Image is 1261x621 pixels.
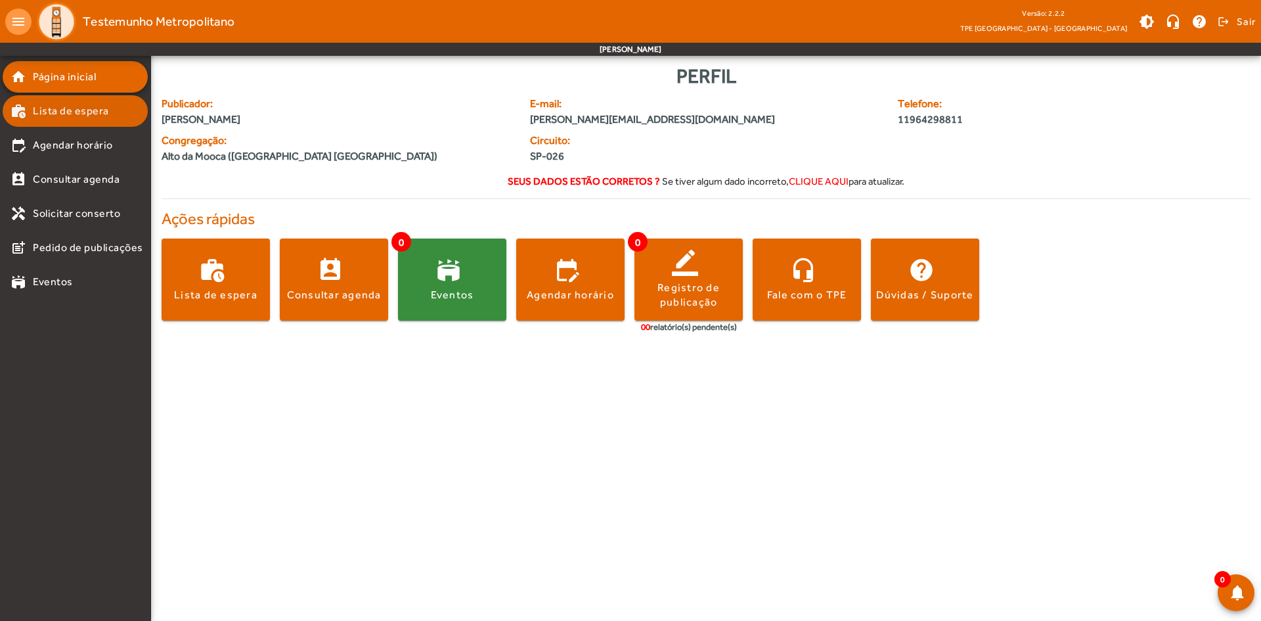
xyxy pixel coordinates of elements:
span: Testemunho Metropolitano [83,11,234,32]
button: Fale com o TPE [753,239,861,321]
span: clique aqui [789,175,849,187]
span: 11964298811 [898,112,1159,127]
span: Se tiver algum dado incorreto, para atualizar. [662,175,904,187]
div: Eventos [431,288,474,302]
span: 0 [391,232,411,252]
span: [PERSON_NAME] [162,112,514,127]
span: Sair [1237,11,1256,32]
button: Dúvidas / Suporte [871,239,979,321]
strong: Seus dados estão corretos ? [508,175,660,187]
span: Lista de espera [33,103,109,119]
span: Telefone: [898,96,1159,112]
button: Registro de publicação [634,239,743,321]
span: SP-026 [530,149,698,164]
span: Alto da Mooca ([GEOGRAPHIC_DATA] [GEOGRAPHIC_DATA]) [162,149,437,164]
span: Circuito: [530,133,698,149]
div: Dúvidas / Suporte [876,288,973,302]
div: Fale com o TPE [767,288,847,302]
span: [PERSON_NAME][EMAIL_ADDRESS][DOMAIN_NAME] [530,112,883,127]
img: Logo TPE [37,2,76,41]
mat-icon: edit_calendar [11,137,26,153]
span: Publicador: [162,96,514,112]
mat-icon: perm_contact_calendar [11,172,26,187]
mat-icon: home [11,69,26,85]
mat-icon: work_history [11,103,26,119]
mat-icon: post_add [11,240,26,256]
span: Solicitar conserto [33,206,120,221]
span: E-mail: [530,96,883,112]
mat-icon: stadium [11,274,26,290]
span: 0 [1214,571,1231,587]
span: 00 [641,322,650,332]
span: Agendar horário [33,137,113,153]
div: Versão: 2.2.2 [960,5,1127,22]
span: Consultar agenda [33,172,120,187]
mat-icon: handyman [11,206,26,221]
div: Lista de espera [174,288,257,302]
span: Pedido de publicações [33,240,143,256]
button: Sair [1216,12,1256,32]
button: Lista de espera [162,239,270,321]
button: Consultar agenda [280,239,388,321]
h4: Ações rápidas [162,210,1250,229]
span: 0 [628,232,648,252]
button: Agendar horário [516,239,625,321]
div: Consultar agenda [287,288,382,302]
span: TPE [GEOGRAPHIC_DATA] - [GEOGRAPHIC_DATA] [960,22,1127,35]
a: Testemunho Metropolitano [32,2,234,41]
button: Eventos [398,239,506,321]
mat-icon: menu [5,9,32,35]
div: Registro de publicação [634,281,743,310]
div: relatório(s) pendente(s) [641,321,737,334]
span: Congregação: [162,133,514,149]
span: Página inicial [33,69,96,85]
span: Eventos [33,274,73,290]
div: Agendar horário [527,288,614,302]
div: Perfil [162,61,1250,91]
